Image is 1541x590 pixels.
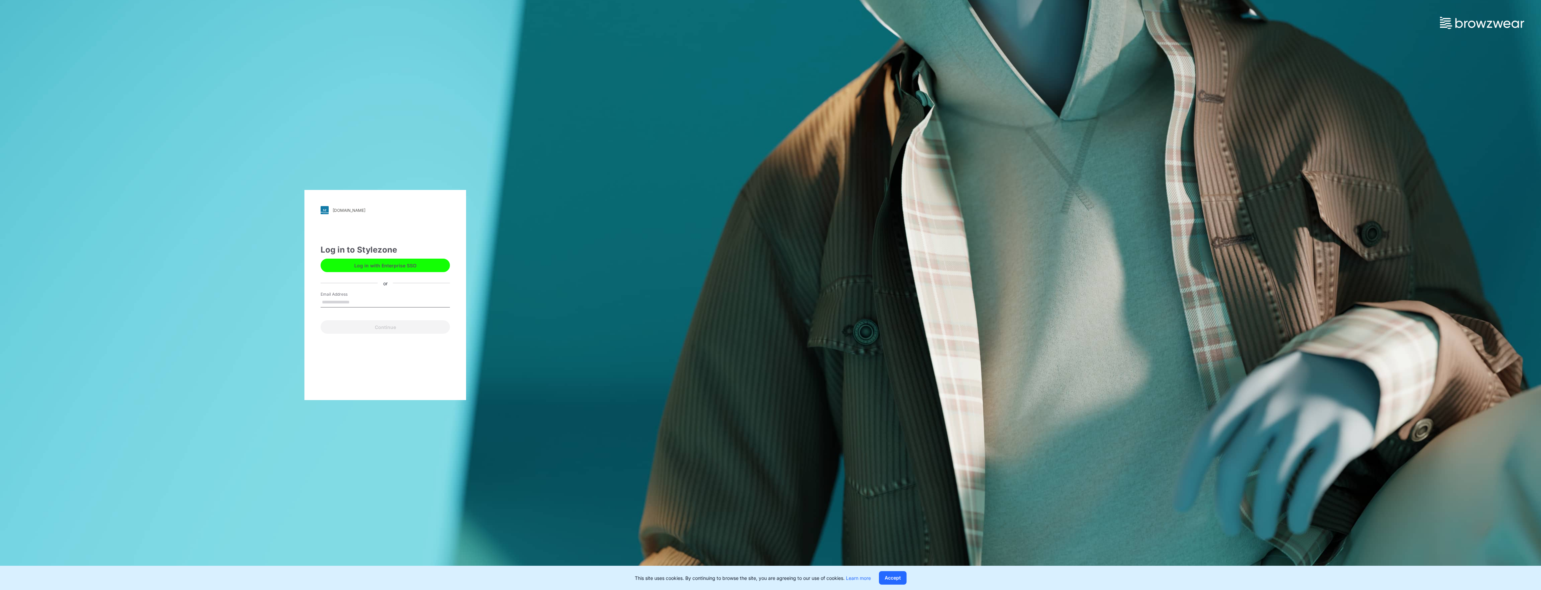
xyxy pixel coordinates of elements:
div: or [378,280,393,287]
p: This site uses cookies. By continuing to browse the site, you are agreeing to our use of cookies. [635,575,871,582]
button: Accept [879,571,907,585]
img: svg+xml;base64,PHN2ZyB3aWR0aD0iMjgiIGhlaWdodD0iMjgiIHZpZXdCb3g9IjAgMCAyOCAyOCIgZmlsbD0ibm9uZSIgeG... [321,206,329,214]
label: Email Address [321,291,368,297]
a: Learn more [846,575,871,581]
div: [DOMAIN_NAME] [333,208,365,213]
a: [DOMAIN_NAME] [321,206,450,214]
div: Log in to Stylezone [321,244,450,256]
img: browzwear-logo.73288ffb.svg [1440,17,1524,29]
button: Log in with Enterprise SSO [321,259,450,272]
